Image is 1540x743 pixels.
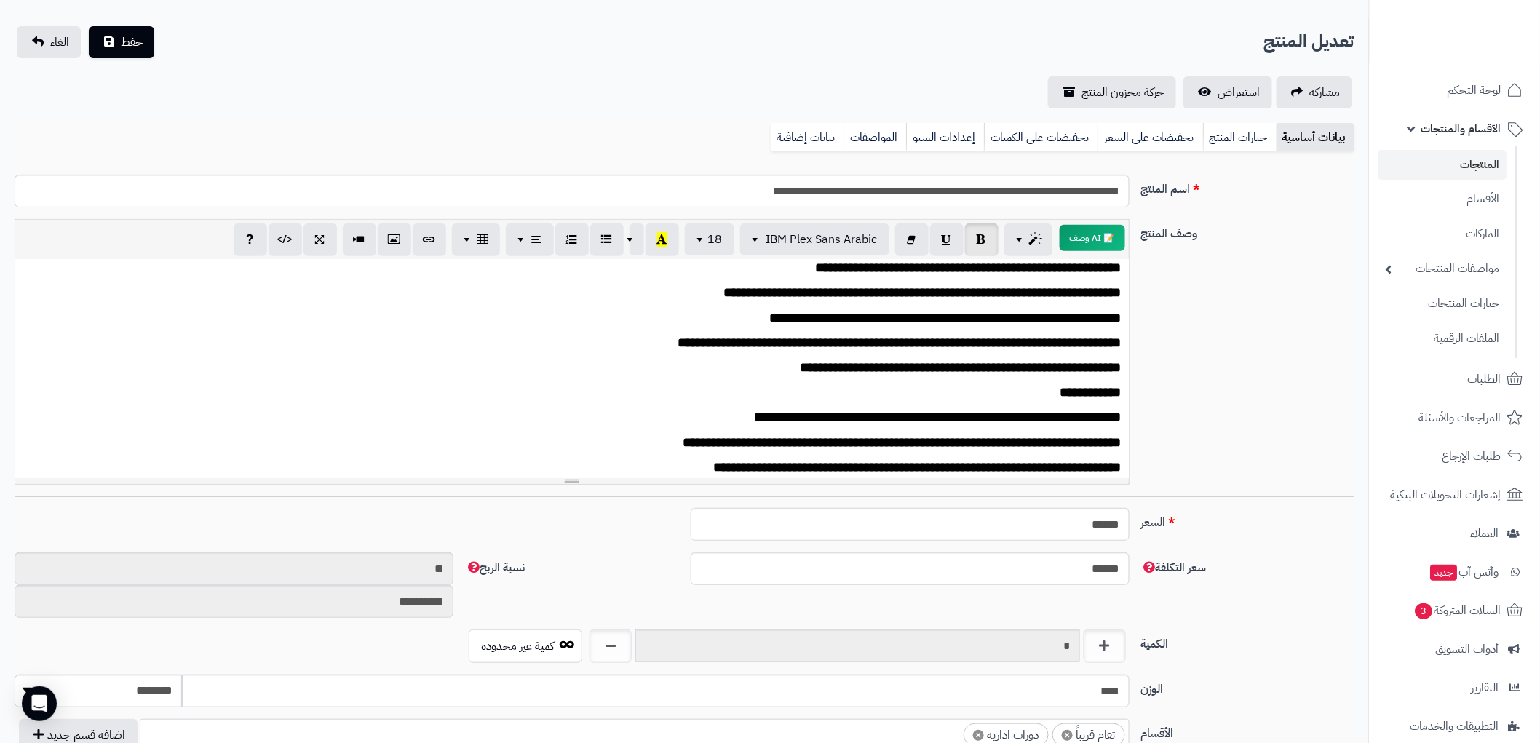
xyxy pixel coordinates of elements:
[1378,288,1507,319] a: خيارات المنتجات
[1414,600,1501,621] span: السلات المتروكة
[1378,555,1531,589] a: وآتس آبجديد
[1135,175,1361,198] label: اسم المنتج
[1378,183,1507,215] a: الأقسام
[1048,76,1176,108] a: حركة مخزون المنتج
[1448,80,1501,100] span: لوحة التحكم
[685,223,734,255] button: 18
[1378,400,1531,435] a: المراجعات والأسئلة
[766,231,878,248] span: IBM Plex Sans Arabic
[740,223,889,255] button: IBM Plex Sans Arabic
[1135,719,1361,742] label: الأقسام
[1203,123,1277,152] a: خيارات المنتج
[121,33,143,51] span: حفظ
[1378,218,1507,250] a: الماركات
[1135,629,1361,653] label: الكمية
[1429,562,1499,582] span: وآتس آب
[1062,730,1073,741] span: ×
[1378,593,1531,628] a: السلات المتروكة3
[1378,477,1531,512] a: إشعارات التحويلات البنكية
[906,123,984,152] a: إعدادات السيو
[1135,508,1361,531] label: السعر
[1141,559,1207,576] span: سعر التكلفة
[1098,123,1203,152] a: تخفيضات على السعر
[1378,253,1507,285] a: مواصفات المنتجات
[1060,225,1125,251] button: 📝 AI وصف
[1391,485,1501,505] span: إشعارات التحويلات البنكية
[1441,41,1526,71] img: logo-2.png
[1378,150,1507,180] a: المنتجات
[1135,219,1361,242] label: وصف المنتج
[1277,76,1352,108] a: مشاركه
[465,559,525,576] span: نسبة الربح
[1419,408,1501,428] span: المراجعات والأسئلة
[1431,565,1458,581] span: جديد
[1081,84,1164,101] span: حركة مخزون المنتج
[844,123,906,152] a: المواصفات
[1416,603,1433,619] span: 3
[1378,670,1531,705] a: التقارير
[1183,76,1272,108] a: استعراض
[89,26,154,58] button: حفظ
[1378,516,1531,551] a: العملاء
[1378,362,1531,397] a: الطلبات
[17,26,81,58] a: الغاء
[1472,678,1499,698] span: التقارير
[1378,73,1531,108] a: لوحة التحكم
[1378,439,1531,474] a: طلبات الإرجاع
[1310,84,1341,101] span: مشاركه
[1468,369,1501,389] span: الطلبات
[1277,123,1354,152] a: بيانات أساسية
[1442,446,1501,466] span: طلبات الإرجاع
[1410,716,1499,736] span: التطبيقات والخدمات
[1264,27,1354,57] h2: تعديل المنتج
[1471,523,1499,544] span: العملاء
[771,123,844,152] a: بيانات إضافية
[50,33,69,51] span: الغاء
[708,231,723,248] span: 18
[1378,632,1531,667] a: أدوات التسويق
[1378,323,1507,354] a: الملفات الرقمية
[1421,119,1501,139] span: الأقسام والمنتجات
[1218,84,1261,101] span: استعراض
[1436,639,1499,659] span: أدوات التسويق
[1135,675,1361,698] label: الوزن
[973,730,984,741] span: ×
[22,686,57,721] div: Open Intercom Messenger
[984,123,1098,152] a: تخفيضات على الكميات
